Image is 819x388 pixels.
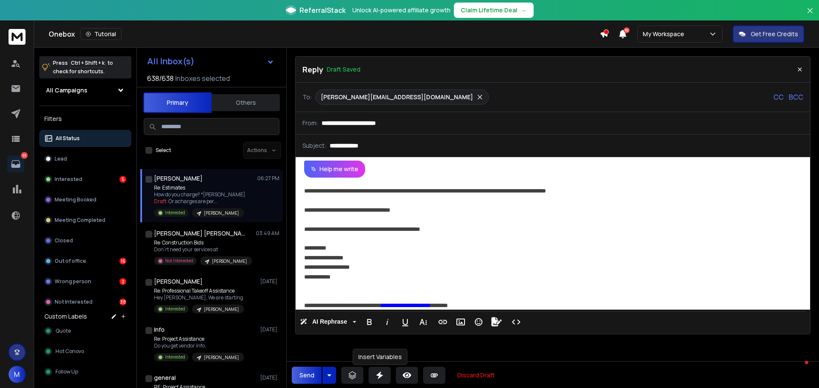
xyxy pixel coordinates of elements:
[256,230,279,237] p: 03:49 AM
[321,93,473,101] p: [PERSON_NAME][EMAIL_ADDRESS][DOMAIN_NAME]
[751,30,798,38] p: Get Free Credits
[302,119,318,127] p: From:
[154,239,252,246] p: Re: Construction Bids
[257,175,279,182] p: 06:27 PM
[147,73,174,83] span: 638 / 638
[154,287,244,294] p: Re: Professional Takeoff Assistance
[119,258,126,264] div: 16
[311,318,349,325] span: AI Rephrase
[302,93,312,101] p: To:
[804,5,816,26] button: Close banner
[450,367,502,384] button: Discard Draft
[453,313,469,331] button: Insert Image (Ctrl+P)
[55,155,67,162] p: Lead
[44,312,87,321] h3: Custom Labels
[204,210,239,216] p: [PERSON_NAME]
[154,277,203,286] h1: [PERSON_NAME]
[168,198,218,205] span: Or acharges are per ...
[435,313,451,331] button: Insert Link (Ctrl+K)
[39,171,131,188] button: Interested5
[470,313,487,331] button: Emoticons
[39,273,131,290] button: Wrong person2
[39,191,131,208] button: Meeting Booked
[39,130,131,147] button: All Status
[46,86,87,95] h1: All Campaigns
[55,328,71,334] span: Quote
[165,258,193,264] p: Not Interested
[397,313,413,331] button: Underline (Ctrl+U)
[7,155,24,172] a: 63
[39,212,131,229] button: Meeting Completed
[353,349,407,365] div: Insert Variables
[508,313,524,331] button: Code View
[212,258,247,264] p: [PERSON_NAME]
[119,299,126,305] div: 38
[39,150,131,167] button: Lead
[302,63,323,75] p: Reply
[39,363,131,380] button: Follow Up
[165,354,185,360] p: Interested
[154,294,244,301] p: Hey [PERSON_NAME], We are starting
[165,306,185,312] p: Interested
[292,367,322,384] button: Send
[21,152,28,159] p: 63
[154,336,244,342] p: Re: Project Assistance
[302,141,326,150] p: Subject:
[165,210,185,216] p: Interested
[352,6,450,14] p: Unlock AI-powered affiliate growth
[299,5,346,15] span: ReferralStack
[415,313,431,331] button: More Text
[39,82,131,99] button: All Campaigns
[55,348,84,355] span: Hot Conovo
[154,246,252,253] p: Don’rt need your services at
[488,313,505,331] button: Signature
[154,174,203,183] h1: [PERSON_NAME]
[154,184,245,191] p: Re: Estimates
[379,313,395,331] button: Italic (Ctrl+I)
[147,57,195,66] h1: All Inbox(s)
[204,354,239,361] p: [PERSON_NAME]
[39,293,131,310] button: Not Interested38
[9,366,26,383] button: M
[327,65,360,74] p: Draft Saved
[53,59,113,76] p: Press to check for shortcuts.
[70,58,106,68] span: Ctrl + Shift + k
[55,176,82,183] p: Interested
[624,27,630,33] span: 50
[212,93,280,112] button: Others
[55,196,96,203] p: Meeting Booked
[789,92,803,102] p: BCC
[260,278,279,285] p: [DATE]
[49,28,600,40] div: Onebox
[140,53,281,70] button: All Inbox(s)
[304,161,365,178] button: Help me write
[154,191,245,198] p: How do you charge? *[PERSON_NAME]
[521,6,527,14] span: →
[788,359,808,379] iframe: Intercom live chat
[55,368,78,375] span: Follow Up
[55,237,73,244] p: Closed
[154,229,248,238] h1: [PERSON_NAME] [PERSON_NAME]
[643,30,688,38] p: My Workspace
[39,322,131,339] button: Quote
[156,147,171,154] label: Select
[55,278,91,285] p: Wrong person
[298,313,358,331] button: AI Rephrase
[39,253,131,270] button: Out of office16
[119,176,126,183] div: 5
[119,278,126,285] div: 2
[260,326,279,333] p: [DATE]
[733,26,804,43] button: Get Free Credits
[454,3,534,18] button: Claim Lifetime Deal→
[154,374,176,382] h1: general
[361,313,378,331] button: Bold (Ctrl+B)
[55,135,80,142] p: All Status
[39,343,131,360] button: Hot Conovo
[55,217,105,224] p: Meeting Completed
[175,73,230,83] h3: Inboxes selected
[154,325,165,334] h1: Info
[80,28,122,40] button: Tutorial
[143,92,212,113] button: Primary
[773,92,784,102] p: CC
